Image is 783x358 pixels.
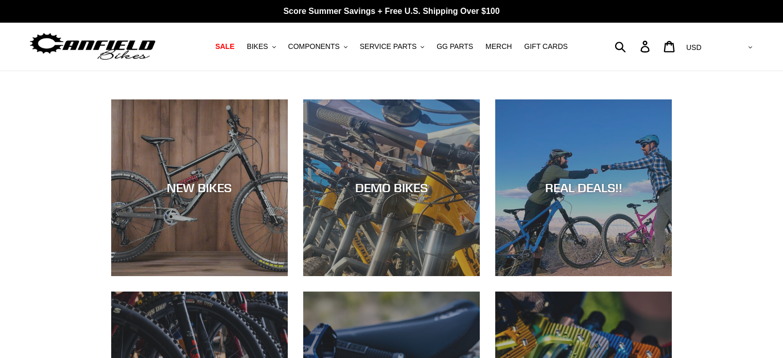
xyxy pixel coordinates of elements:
a: SALE [210,40,239,54]
a: DEMO BIKES [303,99,480,276]
span: GG PARTS [437,42,473,51]
span: BIKES [247,42,268,51]
button: COMPONENTS [283,40,353,54]
a: MERCH [480,40,517,54]
span: MERCH [485,42,512,51]
img: Canfield Bikes [28,30,157,63]
span: GIFT CARDS [524,42,568,51]
a: NEW BIKES [111,99,288,276]
a: GIFT CARDS [519,40,573,54]
div: DEMO BIKES [303,180,480,195]
button: SERVICE PARTS [355,40,429,54]
button: BIKES [241,40,281,54]
div: REAL DEALS!! [495,180,672,195]
span: SERVICE PARTS [360,42,416,51]
span: COMPONENTS [288,42,340,51]
a: REAL DEALS!! [495,99,672,276]
span: SALE [215,42,234,51]
input: Search [620,35,647,58]
a: GG PARTS [431,40,478,54]
div: NEW BIKES [111,180,288,195]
